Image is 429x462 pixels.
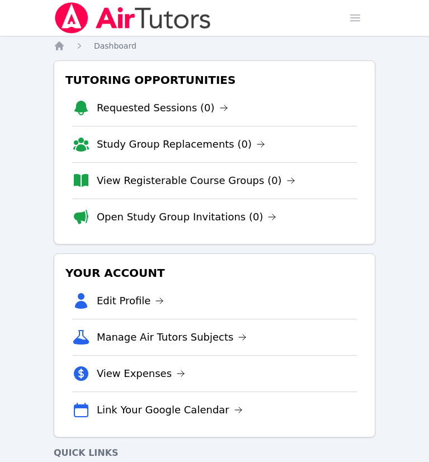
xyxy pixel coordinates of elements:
a: Edit Profile [97,293,164,309]
h3: Your Account [63,263,366,283]
a: View Registerable Course Groups (0) [97,173,295,188]
a: View Expenses [97,366,185,381]
a: Link Your Google Calendar [97,402,243,418]
span: Dashboard [94,41,136,50]
img: Air Tutors [54,2,212,34]
a: Requested Sessions (0) [97,100,228,116]
a: Open Study Group Invitations (0) [97,209,277,225]
a: Dashboard [94,40,136,51]
h4: Quick Links [54,446,375,460]
h3: Tutoring Opportunities [63,70,366,90]
a: Study Group Replacements (0) [97,136,265,152]
a: Manage Air Tutors Subjects [97,329,247,345]
nav: Breadcrumb [54,40,375,51]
